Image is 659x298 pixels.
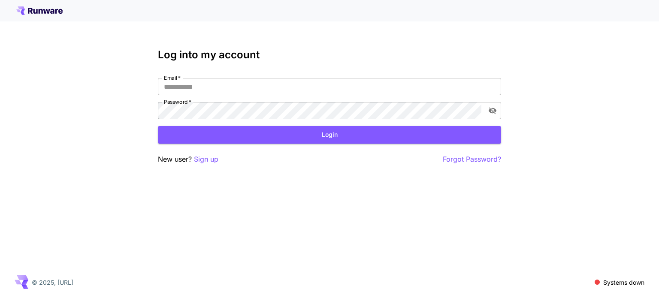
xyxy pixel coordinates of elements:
[164,74,181,81] label: Email
[164,98,191,105] label: Password
[194,154,218,165] button: Sign up
[158,154,218,165] p: New user?
[603,278,644,287] p: Systems down
[443,154,501,165] button: Forgot Password?
[158,126,501,144] button: Login
[485,103,500,118] button: toggle password visibility
[158,49,501,61] h3: Log into my account
[32,278,73,287] p: © 2025, [URL]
